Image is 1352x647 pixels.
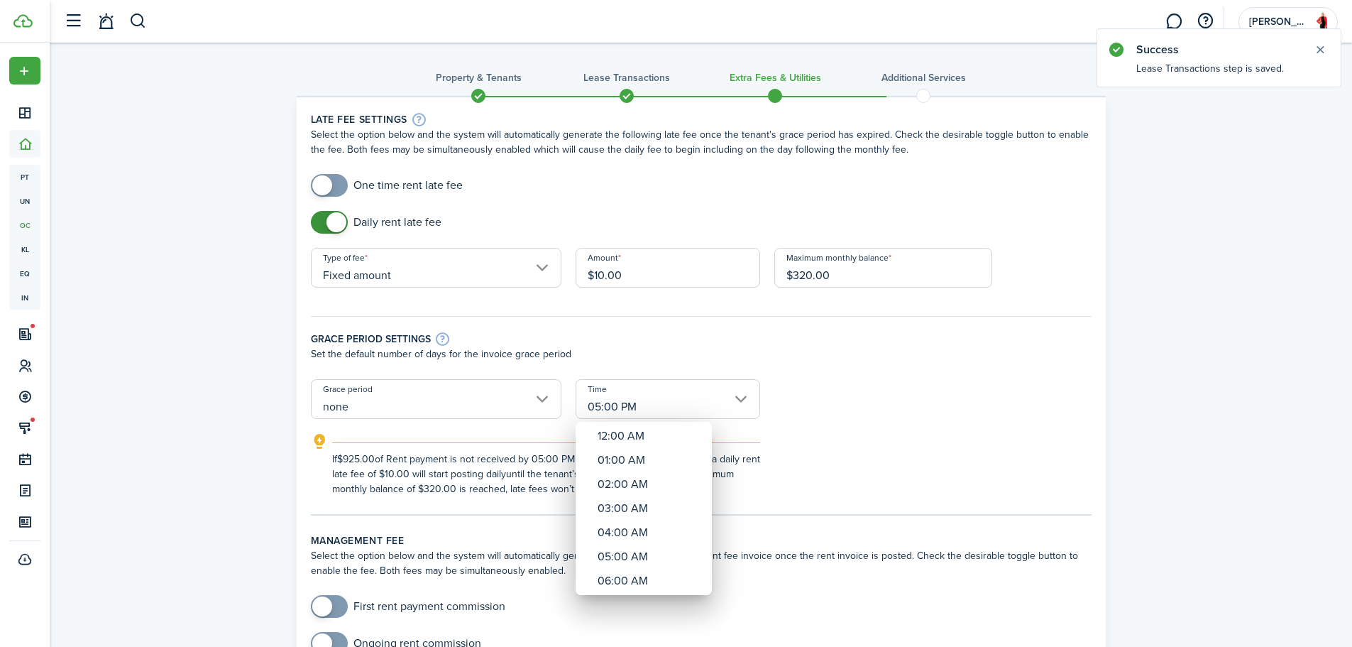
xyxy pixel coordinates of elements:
[598,569,701,593] div: 06:00 AM
[598,496,701,521] div: 03:00 AM
[598,472,701,496] div: 02:00 AM
[598,448,701,472] div: 01:00 AM
[598,424,701,448] div: 12:00 AM
[598,521,701,545] div: 04:00 AM
[576,422,712,595] mbsc-wheel: Time
[598,545,701,569] div: 05:00 AM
